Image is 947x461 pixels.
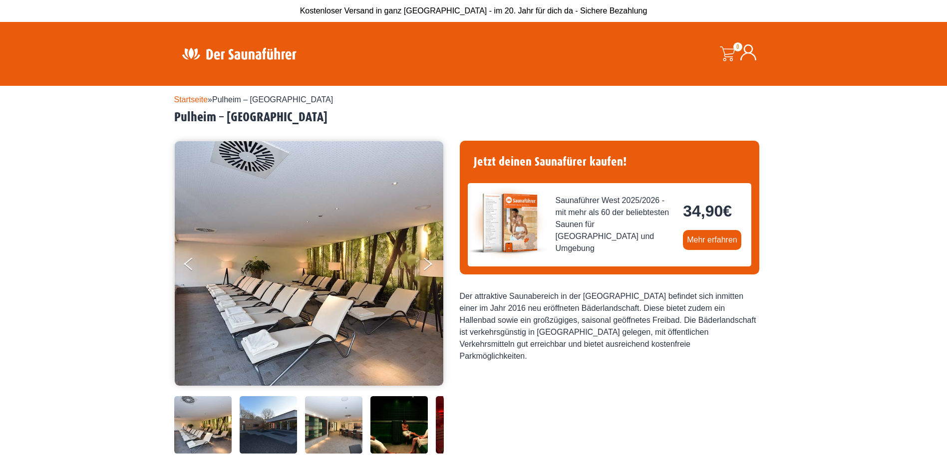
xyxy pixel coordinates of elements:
h2: Pulheim – [GEOGRAPHIC_DATA] [174,110,773,125]
span: 0 [733,42,742,51]
img: der-saunafuehrer-2025-west.jpg [468,183,548,263]
h4: Jetzt deinen Saunafürer kaufen! [468,149,751,175]
button: Previous [184,253,209,278]
button: Next [422,253,447,278]
a: Startseite [174,95,208,104]
span: Kostenloser Versand in ganz [GEOGRAPHIC_DATA] - im 20. Jahr für dich da - Sichere Bezahlung [300,6,647,15]
a: Mehr erfahren [683,230,741,250]
span: Saunaführer West 2025/2026 - mit mehr als 60 der beliebtesten Saunen für [GEOGRAPHIC_DATA] und Um... [556,195,675,254]
span: » [174,95,333,104]
div: Der attraktive Saunabereich in der [GEOGRAPHIC_DATA] befindet sich inmitten einer im Jahr 2016 ne... [460,290,759,362]
bdi: 34,90 [683,202,732,220]
span: Pulheim – [GEOGRAPHIC_DATA] [212,95,333,104]
span: € [723,202,732,220]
